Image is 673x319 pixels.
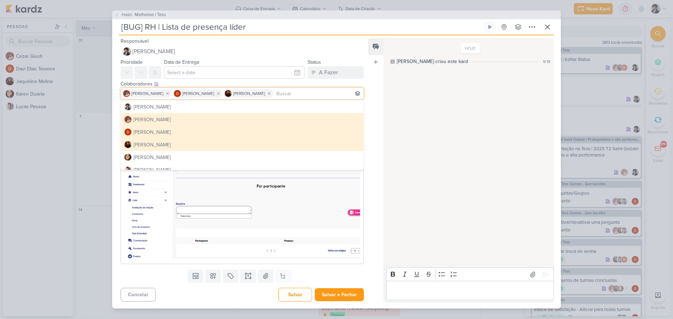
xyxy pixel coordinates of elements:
[124,154,131,161] img: Karen Duarte
[543,58,550,65] div: 9:19
[121,113,363,126] button: [PERSON_NAME]
[119,21,482,33] input: Kard Sem Título
[134,154,171,161] div: [PERSON_NAME]
[124,141,131,148] img: Jaqueline Molina
[121,80,364,88] div: Colaboradores
[121,38,149,44] label: Responsável
[124,116,131,123] img: Cezar Giusti
[121,123,364,264] div: Editor editing area: main
[123,47,131,56] img: Pedro Luahn Simões
[121,288,156,301] button: Cancelar
[124,151,360,259] img: fFW2QmSlxrwAAAAASUVORK5CYII=
[397,58,468,65] div: [PERSON_NAME] criou este kard
[278,288,312,301] button: Salvar
[135,12,166,19] span: Melhorias | Tess
[164,66,305,79] input: Select a date
[134,166,171,174] div: [PERSON_NAME]
[121,100,363,113] button: [PERSON_NAME]
[308,59,321,65] label: Status
[275,89,362,98] input: Buscar
[131,90,163,97] span: [PERSON_NAME]
[164,59,199,65] label: Data de Entrega
[308,66,364,79] button: A Fazer
[132,47,175,56] span: [PERSON_NAME]
[386,268,554,281] div: Editor toolbar
[121,164,363,176] button: [PERSON_NAME]
[134,103,171,111] div: [PERSON_NAME]
[487,24,493,30] div: Ligar relógio
[124,103,131,110] img: Pedro Luahn Simões
[319,68,338,77] div: A Fazer
[124,129,131,136] img: Davi Elias Teixeira
[315,288,364,301] button: Salvar e Fechar
[121,126,363,138] button: [PERSON_NAME]
[115,12,166,19] button: PS685 Melhorias | Tess
[134,129,171,136] div: [PERSON_NAME]
[386,281,554,300] div: Editor editing area: main
[134,116,171,123] div: [PERSON_NAME]
[121,151,363,164] button: [PERSON_NAME]
[121,138,363,151] button: [PERSON_NAME]
[123,90,130,97] img: Cezar Giusti
[174,90,181,97] img: Davi Elias Teixeira
[233,90,265,97] span: [PERSON_NAME]
[225,90,232,97] img: Jaqueline Molina
[121,45,364,58] button: [PERSON_NAME]
[124,166,131,173] img: Lucas Pessoa
[121,59,143,65] label: Prioridade
[134,141,171,148] div: [PERSON_NAME]
[182,90,214,97] span: [PERSON_NAME]
[121,12,133,18] span: PS685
